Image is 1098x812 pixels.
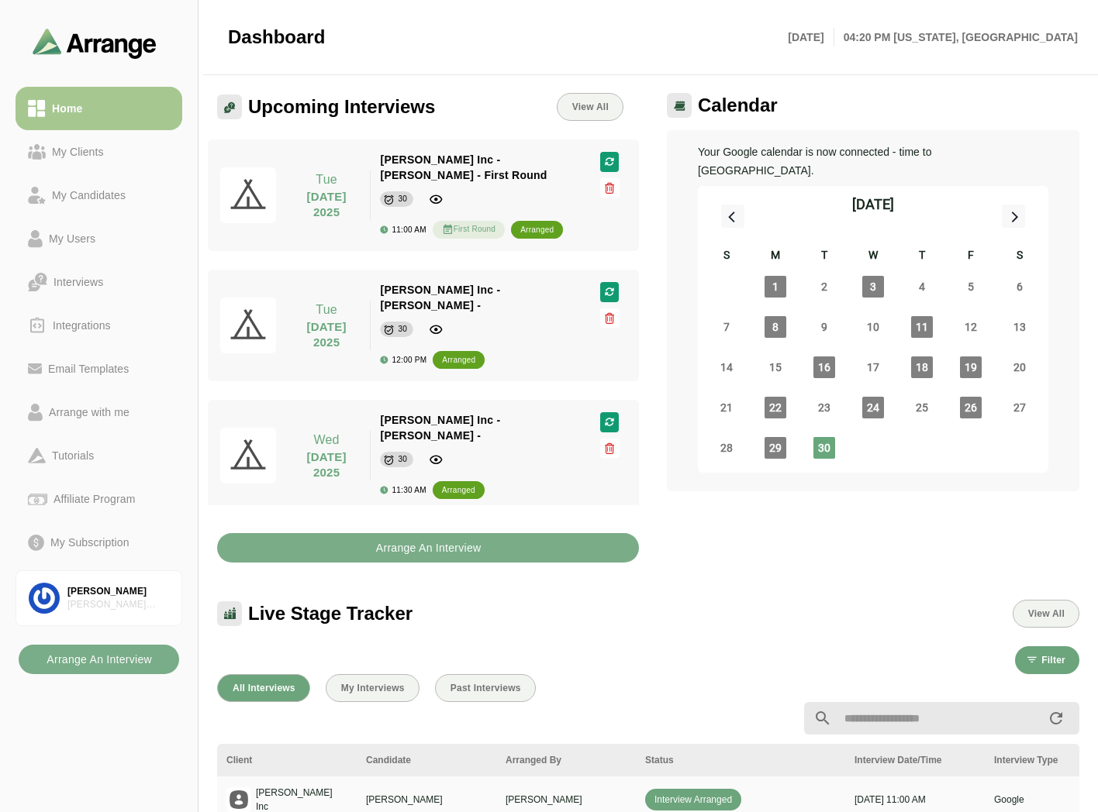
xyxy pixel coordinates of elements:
span: Saturday, September 13, 2025 [1009,316,1031,338]
div: My Users [43,229,102,248]
span: Saturday, September 27, 2025 [1009,397,1031,418]
div: S [703,246,751,267]
div: M [751,246,800,267]
p: Your Google calendar is now connected - time to [GEOGRAPHIC_DATA]. [698,143,1048,180]
div: 12:00 PM [380,356,426,364]
span: Interview Arranged [645,789,741,810]
span: Monday, September 15, 2025 [765,356,786,378]
span: Tuesday, September 16, 2025 [813,356,835,378]
a: Integrations [16,304,182,347]
div: W [849,246,898,267]
span: Thursday, September 25, 2025 [911,397,933,418]
a: Email Templates [16,347,182,391]
div: Arranged By [506,753,627,767]
span: Tuesday, September 30, 2025 [813,437,835,459]
p: [DATE] 2025 [292,189,361,220]
span: Calendar [698,94,778,117]
img: pwa-512x512.png [220,298,276,353]
div: arranged [442,483,475,498]
span: Saturday, September 6, 2025 [1009,276,1031,298]
div: Home [46,99,88,118]
a: Affiliate Program [16,477,182,521]
span: Monday, September 8, 2025 [765,316,786,338]
p: [DATE] 2025 [292,319,361,350]
span: View All [571,101,609,112]
div: Candidate [366,753,487,767]
img: pwa-512x512.png [220,167,276,223]
span: Wednesday, September 3, 2025 [862,276,884,298]
div: Integrations [47,316,117,335]
div: arranged [442,353,475,368]
span: Live Stage Tracker [248,602,413,625]
span: Sunday, September 28, 2025 [716,437,737,459]
a: My Subscription [16,521,182,564]
span: Tuesday, September 2, 2025 [813,276,835,298]
span: [PERSON_NAME] Inc - [PERSON_NAME] - [380,414,500,442]
p: Wed [292,431,361,449]
span: Monday, September 29, 2025 [765,437,786,459]
span: [PERSON_NAME] Inc - [PERSON_NAME] - [380,284,500,311]
span: Tuesday, September 9, 2025 [813,316,835,338]
a: My Candidates [16,174,182,217]
span: Friday, September 26, 2025 [960,397,982,418]
span: My Interviews [340,683,405,693]
span: [PERSON_NAME] Inc - [PERSON_NAME] - First Round [380,153,547,181]
p: 04:20 PM [US_STATE], [GEOGRAPHIC_DATA] [834,28,1078,46]
div: Affiliate Program [47,490,141,508]
a: [PERSON_NAME][PERSON_NAME] Associates [16,570,182,626]
div: 30 [398,191,407,207]
button: Past Interviews [435,674,536,702]
div: Arrange with me [43,403,136,421]
span: Dashboard [228,26,325,49]
span: Thursday, September 18, 2025 [911,356,933,378]
div: Tutorials [46,446,100,465]
button: All Interviews [217,674,310,702]
span: Wednesday, September 24, 2025 [862,397,884,418]
div: My Subscription [44,533,136,552]
div: Interviews [47,273,109,291]
div: My Candidates [46,186,132,205]
span: Monday, September 1, 2025 [765,276,786,298]
a: View All [557,93,623,121]
button: Filter [1015,646,1079,674]
span: View All [1027,608,1065,619]
p: [PERSON_NAME] [366,793,487,807]
a: My Clients [16,130,182,174]
a: Arrange with me [16,391,182,434]
span: Saturday, September 20, 2025 [1009,356,1031,378]
span: Friday, September 12, 2025 [960,316,982,338]
div: T [897,246,946,267]
div: Email Templates [42,360,135,378]
div: 30 [398,322,407,337]
span: Friday, September 19, 2025 [960,356,982,378]
div: 30 [398,452,407,467]
b: Arrange An Interview [46,645,152,674]
span: Wednesday, September 17, 2025 [862,356,884,378]
p: [DATE] 2025 [292,449,361,480]
span: Past Interviews [450,683,521,693]
a: Interviews [16,260,182,304]
p: [DATE] [788,28,834,46]
a: Home [16,87,182,130]
span: Thursday, September 11, 2025 [911,316,933,338]
div: Interview Date/Time [855,753,975,767]
img: pwa-512x512.png [220,428,276,483]
img: placeholder logo [226,787,251,812]
div: [PERSON_NAME] Associates [67,598,169,611]
a: My Users [16,217,182,260]
div: First Round [433,221,505,239]
button: My Interviews [326,674,420,702]
span: All Interviews [232,683,295,693]
span: Wednesday, September 10, 2025 [862,316,884,338]
div: Status [645,753,836,767]
div: My Clients [46,143,110,161]
p: Tue [292,301,361,319]
a: Tutorials [16,434,182,477]
div: 11:00 AM [380,225,426,234]
span: Sunday, September 7, 2025 [716,316,737,338]
button: Arrange An Interview [217,533,639,563]
span: Filter [1041,655,1065,666]
div: T [800,246,849,267]
img: arrangeai-name-small-logo.4d2b8aee.svg [33,28,157,58]
div: Client [226,753,347,767]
